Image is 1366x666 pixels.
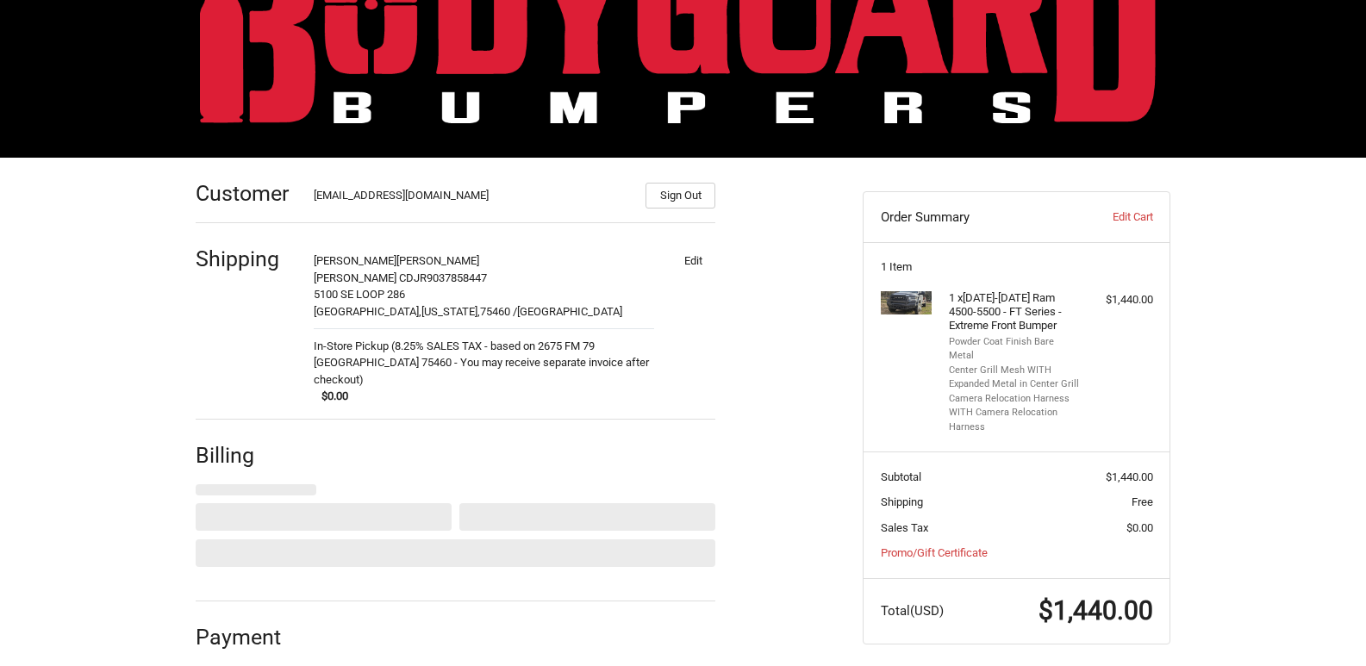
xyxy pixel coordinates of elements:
[881,546,988,559] a: Promo/Gift Certificate
[314,338,654,389] span: In-Store Pickup (8.25% SALES TAX - based on 2675 FM 79 [GEOGRAPHIC_DATA] 75460 - You may receive ...
[1085,291,1153,308] div: $1,440.00
[949,392,1081,435] li: Camera Relocation Harness WITH Camera Relocation Harness
[949,364,1081,392] li: Center Grill Mesh WITH Expanded Metal in Center Grill
[314,388,349,405] span: $0.00
[949,335,1081,364] li: Powder Coat Finish Bare Metal
[881,603,944,619] span: Total (USD)
[480,305,517,318] span: 75460 /
[671,248,715,272] button: Edit
[1126,521,1153,534] span: $0.00
[1132,495,1153,508] span: Free
[1106,470,1153,483] span: $1,440.00
[396,254,479,267] span: [PERSON_NAME]
[881,260,1153,274] h3: 1 Item
[196,180,296,207] h2: Customer
[1067,209,1152,226] a: Edit Cart
[646,183,715,209] button: Sign Out
[314,305,421,318] span: [GEOGRAPHIC_DATA],
[427,271,487,284] span: 9037858447
[314,254,396,267] span: [PERSON_NAME]
[1039,595,1153,626] span: $1,440.00
[196,624,296,650] h2: Payment
[196,246,296,272] h2: Shipping
[881,495,923,508] span: Shipping
[517,305,622,318] span: [GEOGRAPHIC_DATA]
[196,442,296,469] h2: Billing
[881,521,928,534] span: Sales Tax
[314,271,427,284] span: [PERSON_NAME] CDJR
[314,288,405,301] span: 5100 SE LOOP 286
[1280,583,1366,666] iframe: Chat Widget
[881,470,921,483] span: Subtotal
[421,305,480,318] span: [US_STATE],
[314,187,629,209] div: [EMAIL_ADDRESS][DOMAIN_NAME]
[949,291,1081,333] h4: 1 x [DATE]-[DATE] Ram 4500-5500 - FT Series - Extreme Front Bumper
[881,209,1068,226] h3: Order Summary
